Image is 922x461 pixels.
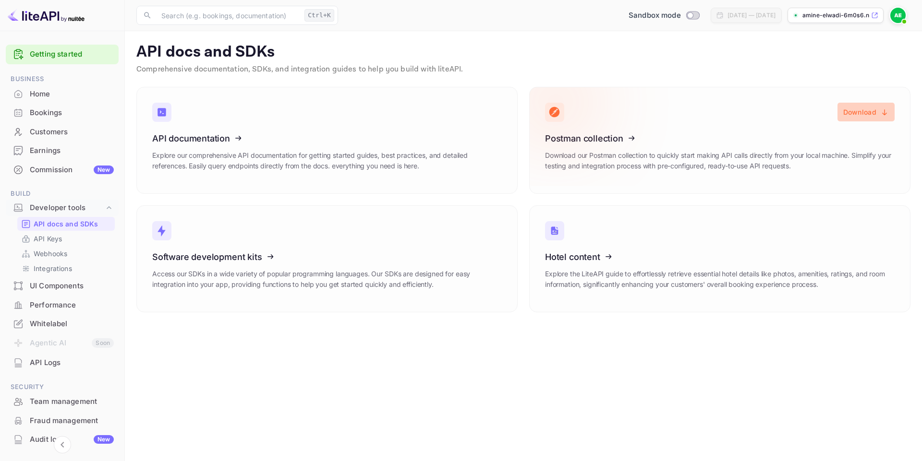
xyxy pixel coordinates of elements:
p: Integrations [34,263,72,273]
div: Performance [30,300,114,311]
a: Earnings [6,142,119,159]
div: Audit logs [30,434,114,445]
button: Download [837,103,895,121]
span: Business [6,74,119,84]
div: Webhooks [17,247,115,260]
a: API docs and SDKs [21,219,111,229]
div: Whitelabel [6,315,119,333]
p: API Keys [34,234,62,244]
a: Webhooks [21,248,111,259]
div: Ctrl+K [304,9,334,22]
a: Hotel contentExplore the LiteAPI guide to effortlessly retrieve essential hotel details like phot... [529,205,910,312]
div: New [94,435,114,444]
a: Whitelabel [6,315,119,332]
div: Team management [6,392,119,411]
div: API Keys [17,232,115,246]
div: Home [30,89,114,100]
p: Access our SDKs in a wide variety of popular programming languages. Our SDKs are designed for eas... [152,269,502,290]
p: API docs and SDKs [136,43,910,62]
div: Team management [30,396,114,407]
div: Fraud management [6,412,119,430]
h3: API documentation [152,133,502,143]
div: Home [6,85,119,104]
div: Bookings [30,107,114,118]
a: CommissionNew [6,161,119,178]
a: Audit logsNew [6,430,119,448]
span: Sandbox mode [629,10,681,21]
div: Customers [30,127,114,138]
div: Earnings [30,145,114,156]
a: Fraud management [6,412,119,429]
a: API documentationExplore our comprehensive API documentation for getting started guides, best pra... [136,87,518,194]
div: Customers [6,123,119,142]
div: API Logs [30,357,114,368]
p: Comprehensive documentation, SDKs, and integration guides to help you build with liteAPI. [136,64,910,75]
a: Getting started [30,49,114,60]
p: Explore the LiteAPI guide to effortlessly retrieve essential hotel details like photos, amenities... [545,269,895,290]
div: Developer tools [30,202,104,213]
span: Security [6,382,119,392]
div: Earnings [6,142,119,160]
a: Team management [6,392,119,410]
div: [DATE] — [DATE] [728,11,776,20]
h3: Postman collection [545,133,895,143]
a: Home [6,85,119,103]
a: API Logs [6,354,119,371]
img: LiteAPI logo [8,8,85,23]
span: Build [6,189,119,199]
div: Integrations [17,261,115,275]
div: Switch to Production mode [625,10,703,21]
div: Performance [6,296,119,315]
div: Audit logsNew [6,430,119,449]
a: Integrations [21,263,111,273]
div: Commission [30,165,114,176]
div: CommissionNew [6,161,119,179]
h3: Software development kits [152,252,502,262]
img: Amine ELWADI [890,8,906,23]
p: API docs and SDKs [34,219,98,229]
a: Software development kitsAccess our SDKs in a wide variety of popular programming languages. Our ... [136,205,518,312]
button: Collapse navigation [54,436,71,453]
a: Performance [6,296,119,314]
p: Explore our comprehensive API documentation for getting started guides, best practices, and detai... [152,150,502,171]
p: amine-elwadi-6m0s6.nui... [802,11,869,20]
div: UI Components [6,277,119,296]
a: Bookings [6,104,119,121]
input: Search (e.g. bookings, documentation) [156,6,301,25]
a: API Keys [21,234,111,244]
p: Download our Postman collection to quickly start making API calls directly from your local machin... [545,150,895,171]
div: Fraud management [30,415,114,426]
div: Whitelabel [30,319,114,330]
a: Customers [6,123,119,141]
div: Bookings [6,104,119,122]
div: New [94,165,114,174]
h3: Hotel content [545,252,895,262]
a: UI Components [6,277,119,295]
div: Developer tools [6,200,119,216]
div: API docs and SDKs [17,217,115,231]
div: API Logs [6,354,119,372]
div: UI Components [30,281,114,292]
p: Webhooks [34,248,67,259]
div: Getting started [6,45,119,64]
